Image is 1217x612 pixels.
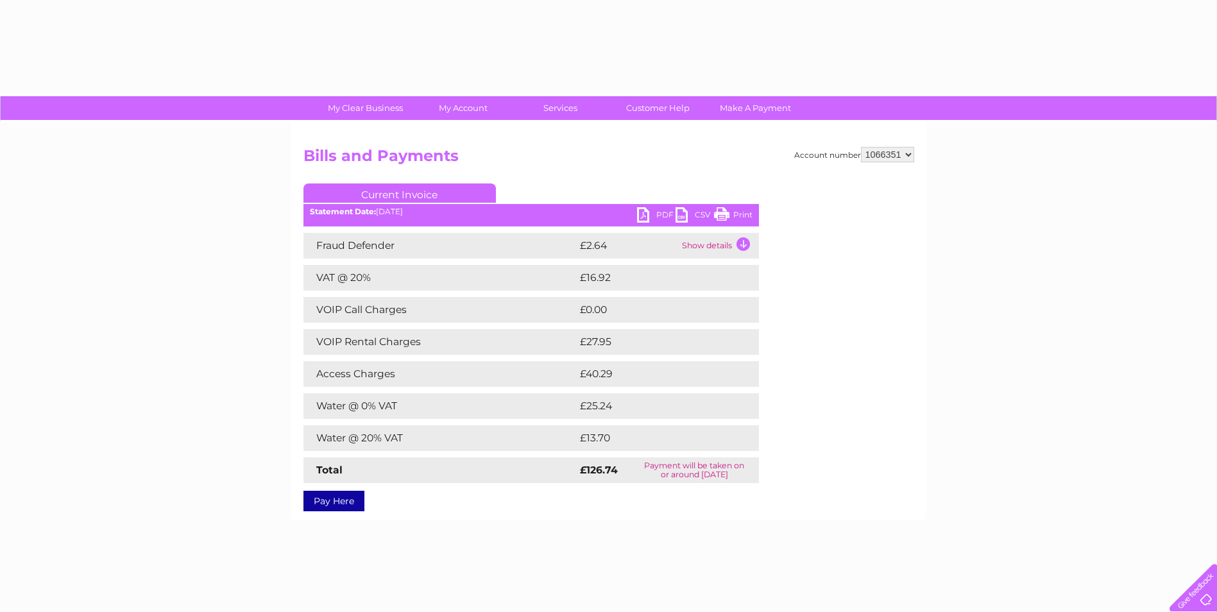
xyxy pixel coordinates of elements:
[303,491,364,511] a: Pay Here
[577,361,733,387] td: £40.29
[714,207,753,226] a: Print
[637,207,676,226] a: PDF
[794,147,914,162] div: Account number
[410,96,516,120] a: My Account
[679,233,759,259] td: Show details
[303,329,577,355] td: VOIP Rental Charges
[577,425,732,451] td: £13.70
[676,207,714,226] a: CSV
[702,96,808,120] a: Make A Payment
[303,361,577,387] td: Access Charges
[303,183,496,203] a: Current Invoice
[303,265,577,291] td: VAT @ 20%
[507,96,613,120] a: Services
[580,464,618,476] strong: £126.74
[303,297,577,323] td: VOIP Call Charges
[577,265,732,291] td: £16.92
[303,425,577,451] td: Water @ 20% VAT
[577,393,733,419] td: £25.24
[316,464,343,476] strong: Total
[310,207,376,216] b: Statement Date:
[577,297,729,323] td: £0.00
[303,207,759,216] div: [DATE]
[605,96,711,120] a: Customer Help
[577,233,679,259] td: £2.64
[312,96,418,120] a: My Clear Business
[303,147,914,171] h2: Bills and Payments
[303,233,577,259] td: Fraud Defender
[303,393,577,419] td: Water @ 0% VAT
[577,329,733,355] td: £27.95
[630,457,759,483] td: Payment will be taken on or around [DATE]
